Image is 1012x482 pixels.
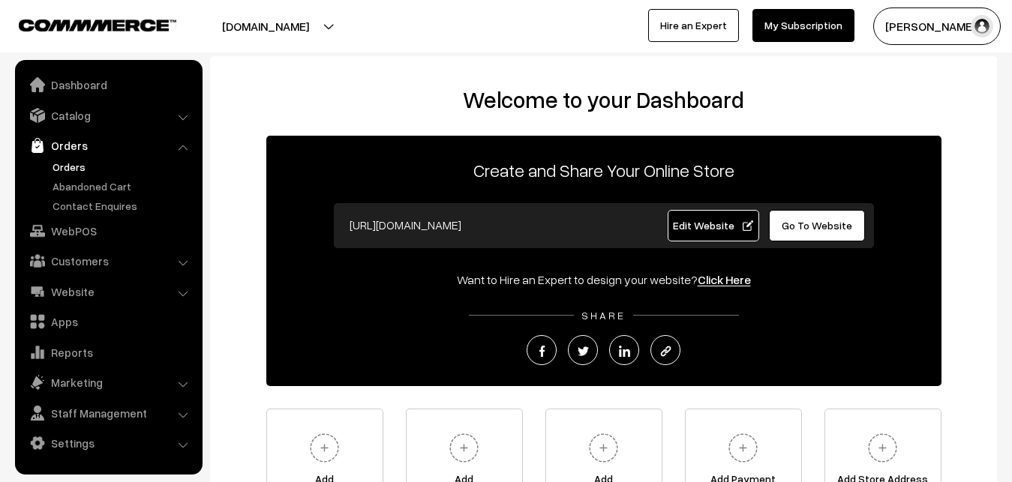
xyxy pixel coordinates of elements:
[19,400,197,427] a: Staff Management
[19,102,197,129] a: Catalog
[443,427,485,469] img: plus.svg
[574,309,633,322] span: SHARE
[266,271,941,289] div: Want to Hire an Expert to design your website?
[19,369,197,396] a: Marketing
[873,7,1001,45] button: [PERSON_NAME]
[752,9,854,42] a: My Subscription
[19,339,197,366] a: Reports
[19,15,150,33] a: COMMMERCE
[49,159,197,175] a: Orders
[304,427,345,469] img: plus.svg
[769,210,866,241] a: Go To Website
[583,427,624,469] img: plus.svg
[19,278,197,305] a: Website
[225,86,982,113] h2: Welcome to your Dashboard
[971,15,993,37] img: user
[19,132,197,159] a: Orders
[49,198,197,214] a: Contact Enquires
[49,178,197,194] a: Abandoned Cart
[19,430,197,457] a: Settings
[862,427,903,469] img: plus.svg
[19,71,197,98] a: Dashboard
[648,9,739,42] a: Hire an Expert
[722,427,764,469] img: plus.svg
[170,7,362,45] button: [DOMAIN_NAME]
[698,272,751,287] a: Click Here
[266,157,941,184] p: Create and Share Your Online Store
[19,308,197,335] a: Apps
[668,210,759,241] a: Edit Website
[19,19,176,31] img: COMMMERCE
[19,247,197,274] a: Customers
[19,217,197,244] a: WebPOS
[782,219,852,232] span: Go To Website
[673,219,753,232] span: Edit Website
